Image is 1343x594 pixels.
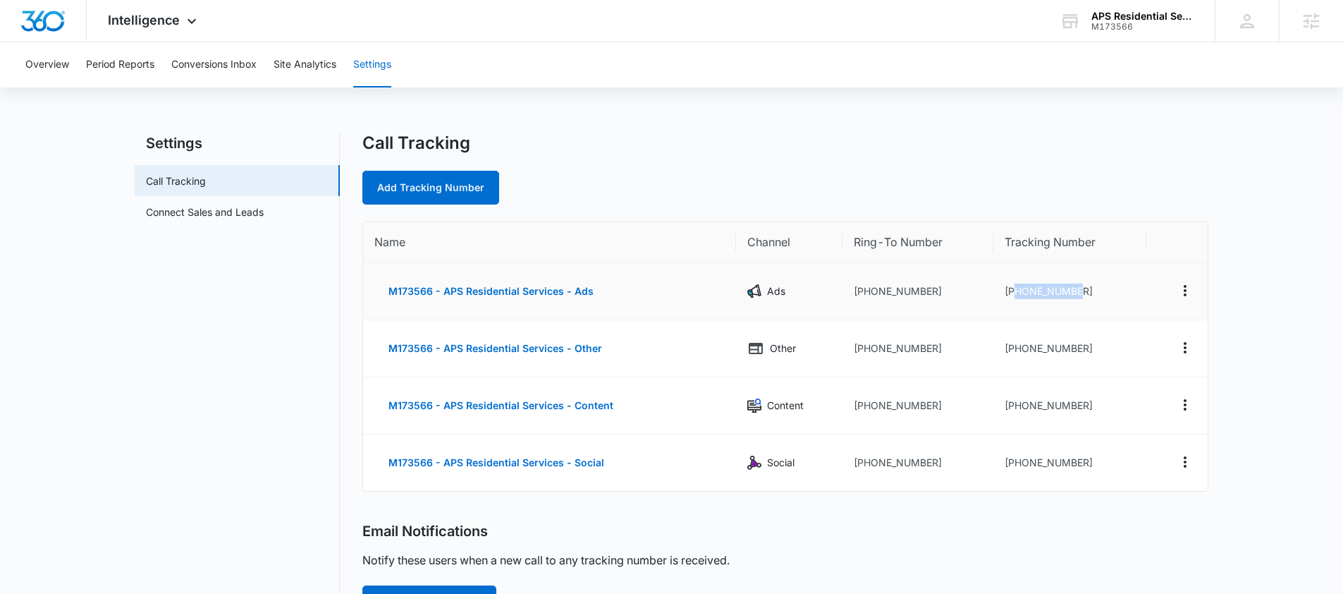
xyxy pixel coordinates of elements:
[993,222,1147,263] th: Tracking Number
[842,377,993,435] td: [PHONE_NUMBER]
[736,222,842,263] th: Channel
[362,523,488,540] h2: Email Notifications
[842,320,993,377] td: [PHONE_NUMBER]
[86,42,154,87] button: Period Reports
[747,456,761,470] img: Social
[1174,451,1196,473] button: Actions
[374,274,608,308] button: M173566 - APS Residential Services - Ads
[1091,22,1194,32] div: account id
[993,435,1147,491] td: [PHONE_NUMBER]
[108,13,180,28] span: Intelligence
[993,320,1147,377] td: [PHONE_NUMBER]
[374,332,616,365] button: M173566 - APS Residential Services - Other
[1174,337,1196,359] button: Actions
[1091,11,1194,22] div: account name
[362,171,499,205] a: Add Tracking Number
[767,455,795,471] p: Social
[374,389,627,423] button: M173566 - APS Residential Services - Content
[362,133,470,154] h1: Call Tracking
[767,284,785,299] p: Ads
[374,446,618,480] button: M173566 - APS Residential Services - Social
[146,174,206,188] a: Call Tracking
[770,341,796,356] p: Other
[842,435,993,491] td: [PHONE_NUMBER]
[171,42,257,87] button: Conversions Inbox
[1174,279,1196,302] button: Actions
[747,399,761,413] img: Content
[146,205,264,219] a: Connect Sales and Leads
[25,42,69,87] button: Overview
[842,263,993,320] td: [PHONE_NUMBER]
[993,263,1147,320] td: [PHONE_NUMBER]
[363,222,736,263] th: Name
[135,133,340,154] h2: Settings
[767,398,804,413] p: Content
[1174,394,1196,416] button: Actions
[362,552,730,569] p: Notify these users when a new call to any tracking number is received.
[274,42,336,87] button: Site Analytics
[993,377,1147,435] td: [PHONE_NUMBER]
[353,42,391,87] button: Settings
[747,284,761,298] img: Ads
[842,222,993,263] th: Ring-To Number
